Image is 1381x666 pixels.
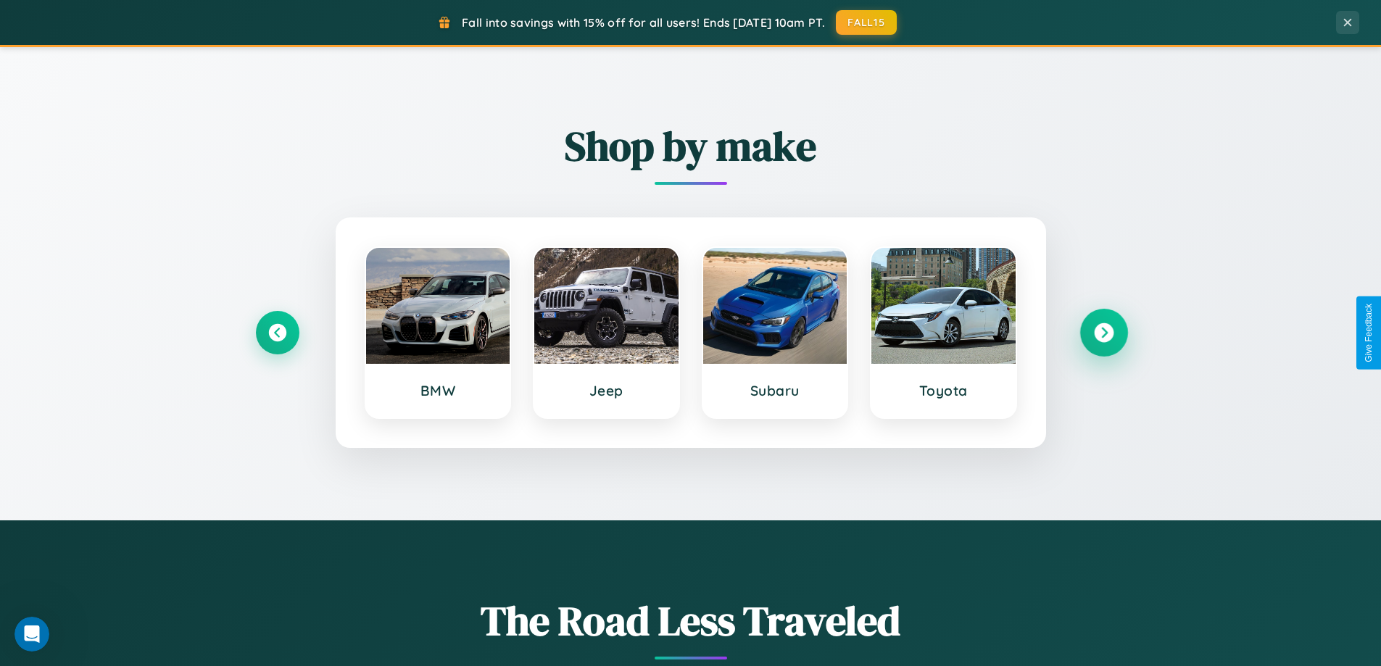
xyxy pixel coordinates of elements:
[836,10,897,35] button: FALL15
[256,118,1126,174] h2: Shop by make
[462,15,825,30] span: Fall into savings with 15% off for all users! Ends [DATE] 10am PT.
[256,593,1126,649] h1: The Road Less Traveled
[886,382,1001,399] h3: Toyota
[381,382,496,399] h3: BMW
[549,382,664,399] h3: Jeep
[1364,304,1374,362] div: Give Feedback
[14,617,49,652] iframe: Intercom live chat
[718,382,833,399] h3: Subaru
